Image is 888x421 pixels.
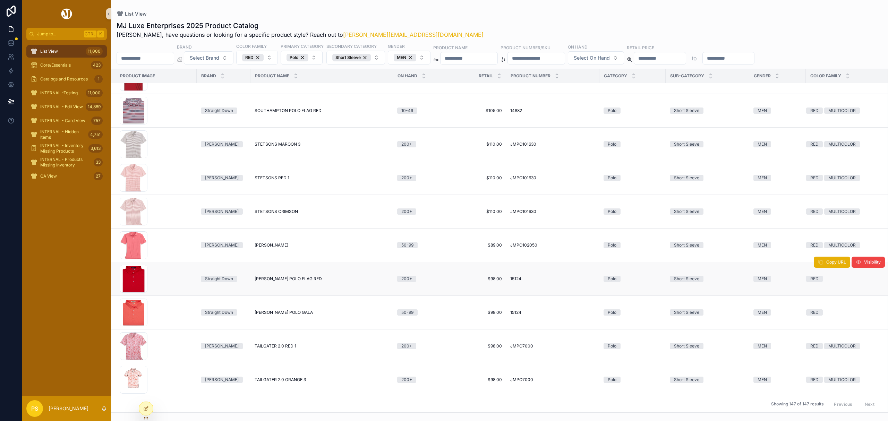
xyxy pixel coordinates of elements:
[388,43,405,49] label: Gender
[201,141,246,147] a: [PERSON_NAME]
[510,209,595,214] a: JMPO101630
[674,242,699,248] div: Short Sleeve
[810,175,819,181] div: RED
[674,276,699,282] div: Short Sleeve
[608,242,616,248] div: Polo
[753,276,802,282] a: MEN
[604,377,661,383] a: Polo
[401,377,412,383] div: 200+
[608,175,616,181] div: Polo
[674,175,699,181] div: Short Sleeve
[394,54,416,61] button: Unselect MEN
[670,309,745,316] a: Short Sleeve
[401,141,412,147] div: 200+
[608,208,616,215] div: Polo
[177,44,192,50] label: Brand
[604,242,661,248] a: Polo
[810,309,819,316] div: RED
[31,404,38,413] span: PS
[40,143,86,154] span: INTERNAL - Inventory Missing Products
[40,118,85,123] span: INTERNAL - Card View
[120,73,155,79] span: Product Image
[205,141,239,147] div: [PERSON_NAME]
[806,141,882,147] a: REDMULTICOLOR
[394,54,416,61] div: MEN
[94,172,103,180] div: 27
[608,141,616,147] div: Polo
[205,377,239,383] div: [PERSON_NAME]
[255,73,289,79] span: Product Name
[826,259,846,265] span: Copy URL
[242,54,264,61] div: RED
[753,208,802,215] a: MEN
[236,51,278,65] button: Select Button
[758,377,767,383] div: MEN
[255,175,389,181] a: STETSONS RED 1
[828,343,856,349] div: MULTICOLOR
[510,175,595,181] a: JMPO101630
[670,276,745,282] a: Short Sleeve
[401,208,412,215] div: 200+
[828,242,856,248] div: MULTICOLOR
[326,51,385,65] button: Select Button
[94,158,103,166] div: 33
[201,208,246,215] a: [PERSON_NAME]
[117,21,484,31] h1: MJ Luxe Enterprises 2025 Product Catalog
[674,309,699,316] div: Short Sleeve
[510,209,536,214] span: JMPO101630
[510,377,595,383] a: JMPO7000
[806,309,882,316] a: RED
[810,343,819,349] div: RED
[255,242,288,248] span: [PERSON_NAME]
[397,141,450,147] a: 200+
[604,276,661,282] a: Polo
[758,343,767,349] div: MEN
[401,108,413,114] div: 10-49
[281,51,323,65] button: Select Button
[397,108,450,114] a: 10-49
[84,31,96,37] span: Ctrl
[458,310,502,315] a: $98.00
[511,73,550,79] span: Product Number
[255,242,389,248] a: [PERSON_NAME]
[828,175,856,181] div: MULTICOLOR
[510,242,595,248] a: JMPO102050
[568,51,624,65] button: Select Button
[753,141,802,147] a: MEN
[806,343,882,349] a: REDMULTICOLOR
[810,276,819,282] div: RED
[40,104,83,110] span: INTERNAL - Edit View
[458,209,502,214] a: $110.00
[205,276,233,282] div: Straight Down
[810,141,819,147] div: RED
[60,8,73,19] img: App logo
[754,73,771,79] span: Gender
[458,141,502,147] a: $110.00
[242,54,264,61] button: Unselect RED
[806,377,882,383] a: REDMULTICOLOR
[604,73,627,79] span: Category
[91,61,103,69] div: 423
[397,309,450,316] a: 50-99
[398,73,417,79] span: On Hand
[670,141,745,147] a: Short Sleeve
[26,73,107,85] a: Catalogs and Resources1
[255,209,298,214] span: STETSONS CRIMSON
[255,310,389,315] a: [PERSON_NAME] POLO GALA
[88,144,103,153] div: 3,613
[255,141,300,147] span: STETSONS MAROON 3
[670,73,704,79] span: Sub-Category
[604,141,661,147] a: Polo
[479,73,493,79] span: Retail
[852,257,885,268] button: Visibility
[326,43,377,49] label: Secondary Category
[806,208,882,215] a: REDMULTICOLOR
[86,103,103,111] div: 14,889
[510,310,521,315] span: 15124
[397,175,450,181] a: 200+
[255,276,389,282] a: [PERSON_NAME] POLO FLAG RED
[397,343,450,349] a: 200+
[236,43,267,49] label: Color Family
[458,108,502,113] a: $105.00
[401,175,412,181] div: 200+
